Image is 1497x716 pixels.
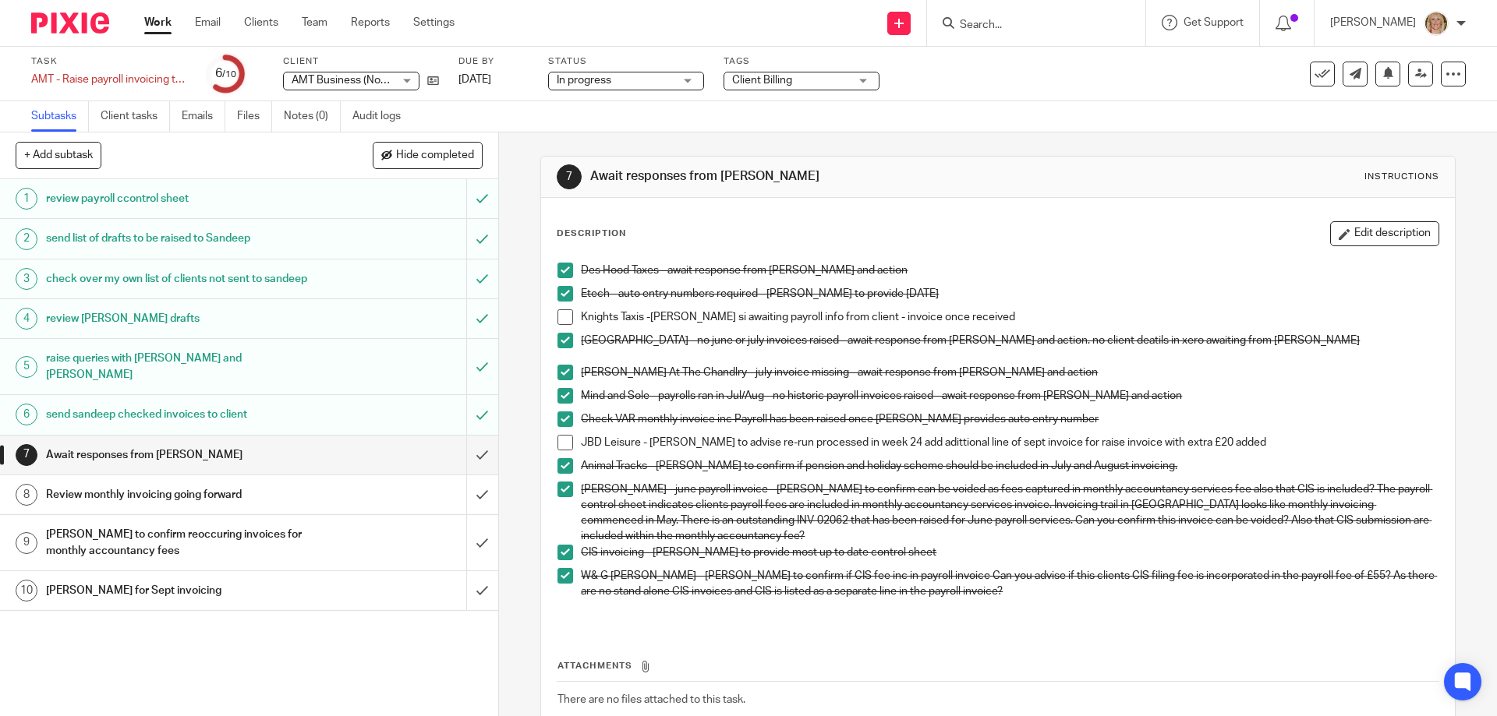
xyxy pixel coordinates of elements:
p: [PERSON_NAME] [1330,15,1416,30]
h1: Review monthly invoicing going forward [46,483,316,506]
div: 4 [16,308,37,330]
span: [DATE] [458,74,491,85]
span: Get Support [1184,17,1244,28]
div: 3 [16,268,37,290]
h1: [PERSON_NAME] to confirm reoccuring invoices for monthly accountancy fees [46,523,316,563]
p: [PERSON_NAME] - june payroll invoice - [PERSON_NAME] to confirm can be voided as fees captured in... [581,481,1438,545]
a: Settings [413,15,455,30]
div: 2 [16,228,37,250]
a: Email [195,15,221,30]
h1: check over my own list of clients not sent to sandeep [46,267,316,291]
span: In progress [557,75,611,86]
a: Clients [244,15,278,30]
p: Check VAR monthly invoice inc Payroll has been raised once [PERSON_NAME] provides auto entry number [581,411,1438,427]
div: 8 [16,484,37,506]
span: Attachments [557,661,632,670]
div: 5 [16,356,37,378]
label: Client [283,55,439,68]
span: Client Billing [732,75,792,86]
a: Team [302,15,327,30]
h1: Await responses from [PERSON_NAME] [590,168,1032,185]
p: Animal Tracks - [PERSON_NAME] to confirm if pension and holiday scheme should be included in July... [581,458,1438,474]
label: Task [31,55,187,68]
label: Tags [724,55,879,68]
button: + Add subtask [16,142,101,168]
div: 6 [215,65,236,83]
span: Hide completed [396,150,474,162]
a: Emails [182,101,225,132]
p: JBD Leisure - [PERSON_NAME] to advise re-run processed in week 24 add adittional line of sept inv... [581,435,1438,450]
div: 7 [16,444,37,466]
div: Instructions [1364,171,1439,183]
p: Mind and Sole - payrolls ran in Jul/Aug - no historic payroll invoices raised - await response fr... [581,388,1438,404]
h1: send list of drafts to be raised to Sandeep [46,227,316,250]
h1: review payroll ccontrol sheet [46,187,316,210]
a: Work [144,15,172,30]
p: Etech - auto entry numbers required - [PERSON_NAME] to provide [DATE] [581,286,1438,302]
p: Knights Taxis -[PERSON_NAME] si awaiting payroll info from client - invoice once received [581,309,1438,325]
p: Description [557,227,626,240]
img: JW%20photo.JPG [1424,11,1449,36]
img: Pixie [31,12,109,34]
div: 9 [16,532,37,554]
p: Des Hood Taxes - await response from [PERSON_NAME] and action [581,263,1438,278]
div: AMT - Raise payroll invoicing to clients [31,72,187,87]
a: Client tasks [101,101,170,132]
h1: Await responses from [PERSON_NAME] [46,443,316,467]
h1: send sandeep checked invoices to client [46,403,316,426]
h1: [PERSON_NAME] for Sept invoicing [46,579,316,602]
div: 10 [16,580,37,601]
div: 6 [16,404,37,425]
label: Status [548,55,704,68]
button: Hide completed [373,142,483,168]
a: Notes (0) [284,101,341,132]
a: Files [237,101,272,132]
small: /10 [222,70,236,79]
h1: raise queries with [PERSON_NAME] and [PERSON_NAME] [46,347,316,386]
input: Search [958,19,1099,33]
h1: review [PERSON_NAME] drafts [46,307,316,330]
span: AMT Business (Northumbria) Limited [292,75,470,86]
a: Reports [351,15,390,30]
p: [PERSON_NAME] At The Chandlry - july invoice missing - await response from [PERSON_NAME] and action [581,365,1438,380]
span: There are no files attached to this task. [557,694,745,705]
label: Due by [458,55,529,68]
p: CIS invoicing - [PERSON_NAME] to provide most up to date control sheet [581,545,1438,560]
div: 7 [557,164,582,189]
div: 1 [16,188,37,210]
p: W& G [PERSON_NAME] - [PERSON_NAME] to confirm if CIS fee inc in payroll invoice Can you advise if... [581,568,1438,600]
a: Audit logs [352,101,412,132]
button: Edit description [1330,221,1439,246]
p: [GEOGRAPHIC_DATA] - no june or july invoices raised - await response from [PERSON_NAME] and actio... [581,333,1438,348]
a: Subtasks [31,101,89,132]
